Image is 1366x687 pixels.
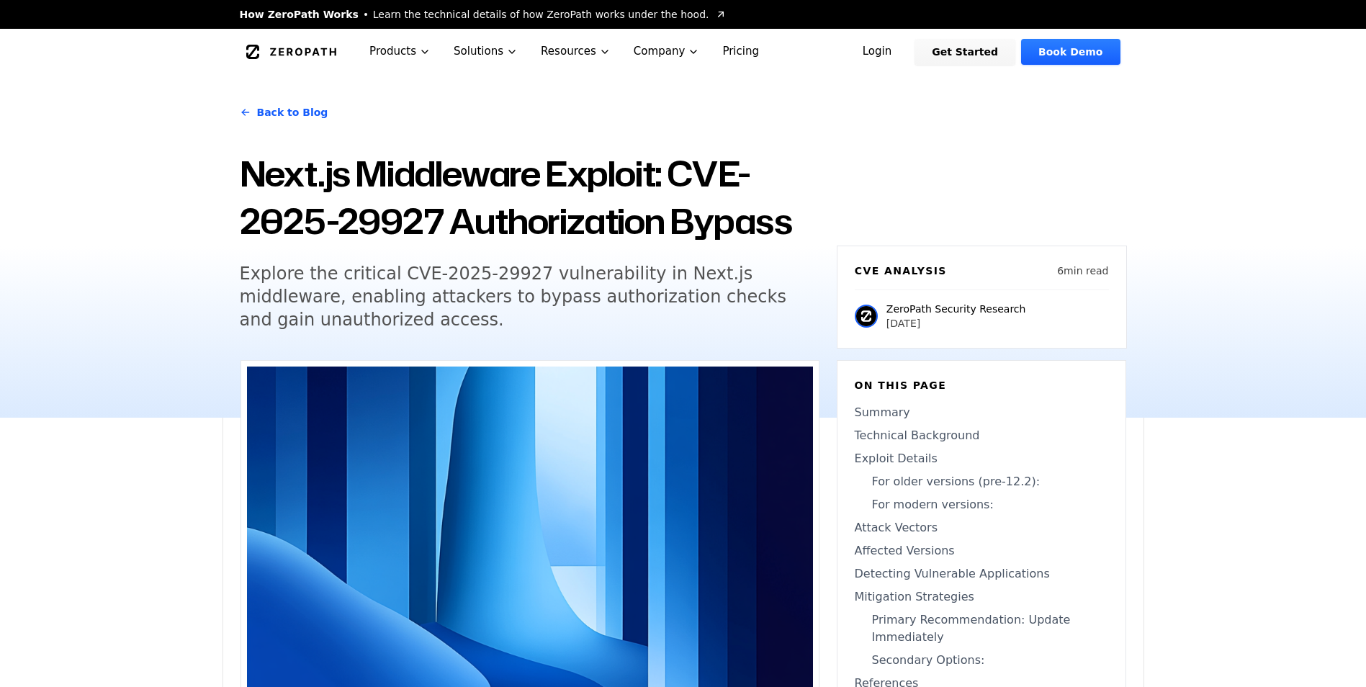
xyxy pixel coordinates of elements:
a: Attack Vectors [855,519,1108,536]
h5: Explore the critical CVE-2025-29927 vulnerability in Next.js middleware, enabling attackers to by... [240,262,793,331]
a: Mitigation Strategies [855,588,1108,606]
button: Products [358,29,442,74]
a: Login [845,39,909,65]
button: Resources [529,29,622,74]
a: For older versions (pre-12.2): [855,473,1108,490]
h6: On this page [855,378,1108,392]
a: Secondary Options: [855,652,1108,669]
h1: Next.js Middleware Exploit: CVE-2025-29927 Authorization Bypass [240,150,819,245]
h6: CVE Analysis [855,264,947,278]
a: Detecting Vulnerable Applications [855,565,1108,583]
p: ZeroPath Security Research [886,302,1026,316]
a: How ZeroPath WorksLearn the technical details of how ZeroPath works under the hood. [240,7,727,22]
a: Technical Background [855,427,1108,444]
p: [DATE] [886,316,1026,331]
p: 6 min read [1057,264,1108,278]
span: Learn the technical details of how ZeroPath works under the hood. [373,7,709,22]
span: How ZeroPath Works [240,7,359,22]
button: Solutions [442,29,529,74]
a: Book Demo [1021,39,1120,65]
nav: Global [223,29,1144,74]
a: Summary [855,404,1108,421]
a: Affected Versions [855,542,1108,560]
a: Exploit Details [855,450,1108,467]
button: Company [622,29,711,74]
a: Get Started [915,39,1015,65]
a: Primary Recommendation: Update Immediately [855,611,1108,646]
a: For modern versions: [855,496,1108,513]
img: ZeroPath Security Research [855,305,878,328]
a: Pricing [711,29,770,74]
a: Back to Blog [240,92,328,133]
